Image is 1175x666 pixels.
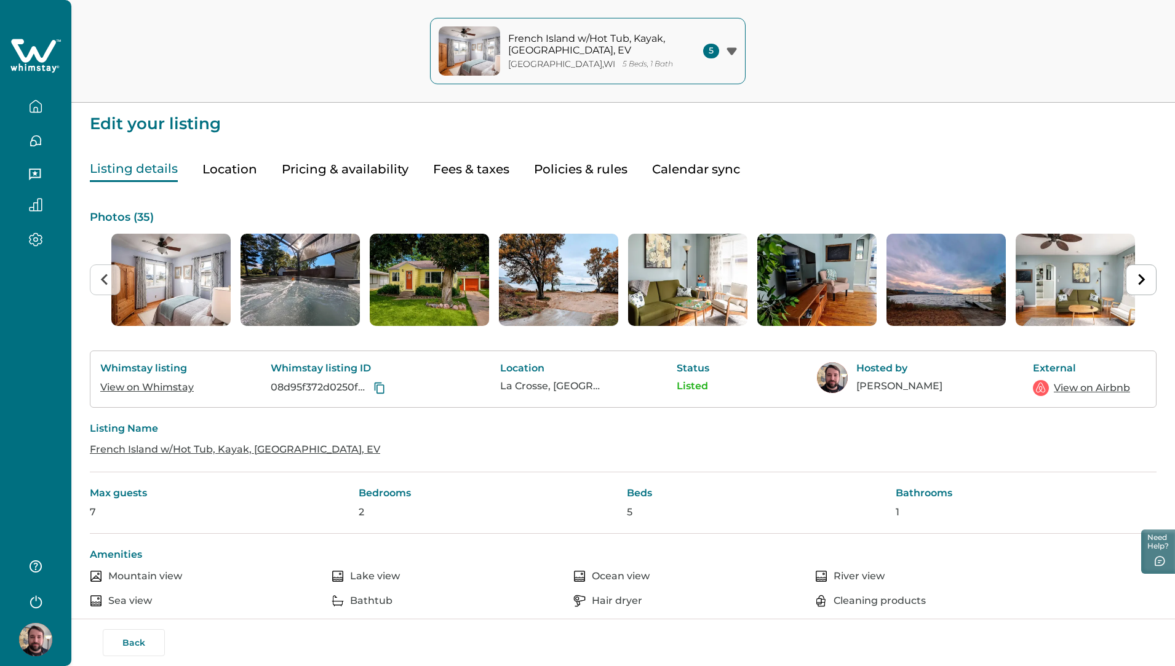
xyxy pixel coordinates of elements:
[100,381,194,393] a: View on Whimstay
[271,362,428,375] p: Whimstay listing ID
[1126,264,1157,295] button: Next slide
[90,595,102,607] img: amenity-icon
[815,595,827,607] img: amenity-icon
[627,487,888,499] p: Beds
[573,570,586,582] img: amenity-icon
[241,234,360,326] img: list-photos
[834,595,926,607] p: Cleaning products
[508,33,674,57] p: French Island w/Hot Tub, Kayak, [GEOGRAPHIC_DATA], EV
[592,595,642,607] p: Hair dryer
[508,59,615,69] p: [GEOGRAPHIC_DATA] , WI
[757,234,877,326] img: list-photos
[350,570,400,582] p: Lake view
[592,570,650,582] p: Ocean view
[350,595,392,607] p: Bathtub
[370,234,489,326] li: 3 of 35
[271,381,371,394] p: 08d95f372d0250fd227876d13c070502
[90,422,1157,435] p: Listing Name
[90,487,351,499] p: Max guests
[90,264,121,295] button: Previous slide
[623,60,673,69] p: 5 Beds, 1 Bath
[111,234,231,326] img: list-photos
[90,103,1157,132] p: Edit your listing
[815,570,827,582] img: amenity-icon
[1033,362,1131,375] p: External
[241,234,360,326] li: 2 of 35
[439,26,500,76] img: property-cover
[628,234,747,326] li: 5 of 35
[359,487,620,499] p: Bedrooms
[332,570,344,582] img: amenity-icon
[332,595,344,607] img: amenity-icon
[573,595,586,607] img: amenity-icon
[817,362,848,393] img: Whimstay Host
[370,234,489,326] img: list-photos
[90,443,380,455] a: French Island w/Hot Tub, Kayak, [GEOGRAPHIC_DATA], EV
[628,234,747,326] img: list-photos
[359,506,620,518] p: 2
[90,570,102,582] img: amenity-icon
[856,380,961,392] p: [PERSON_NAME]
[108,570,182,582] p: Mountain view
[202,157,257,182] button: Location
[677,362,744,375] p: Status
[90,212,1157,224] p: Photos ( 35 )
[111,234,231,326] li: 1 of 35
[100,362,199,375] p: Whimstay listing
[500,380,605,392] p: La Crosse, [GEOGRAPHIC_DATA], [GEOGRAPHIC_DATA]
[627,506,888,518] p: 5
[19,623,52,656] img: Whimstay Host
[108,595,152,607] p: Sea view
[886,234,1006,326] img: list-photos
[757,234,877,326] li: 6 of 35
[500,362,605,375] p: Location
[103,629,165,656] button: Back
[834,570,885,582] p: River view
[677,380,744,392] p: Listed
[703,44,719,58] span: 5
[886,234,1006,326] li: 7 of 35
[1016,234,1135,326] img: list-photos
[499,234,618,326] li: 4 of 35
[896,487,1157,499] p: Bathrooms
[534,157,627,182] button: Policies & rules
[856,362,961,375] p: Hosted by
[90,549,1157,561] p: Amenities
[430,18,746,84] button: property-coverFrench Island w/Hot Tub, Kayak, [GEOGRAPHIC_DATA], EV[GEOGRAPHIC_DATA],WI5 Beds, 1 ...
[1054,381,1130,395] a: View on Airbnb
[896,506,1157,518] p: 1
[652,157,740,182] button: Calendar sync
[1016,234,1135,326] li: 8 of 35
[499,234,618,326] img: list-photos
[90,506,351,518] p: 7
[433,157,509,182] button: Fees & taxes
[282,157,408,182] button: Pricing & availability
[90,157,178,182] button: Listing details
